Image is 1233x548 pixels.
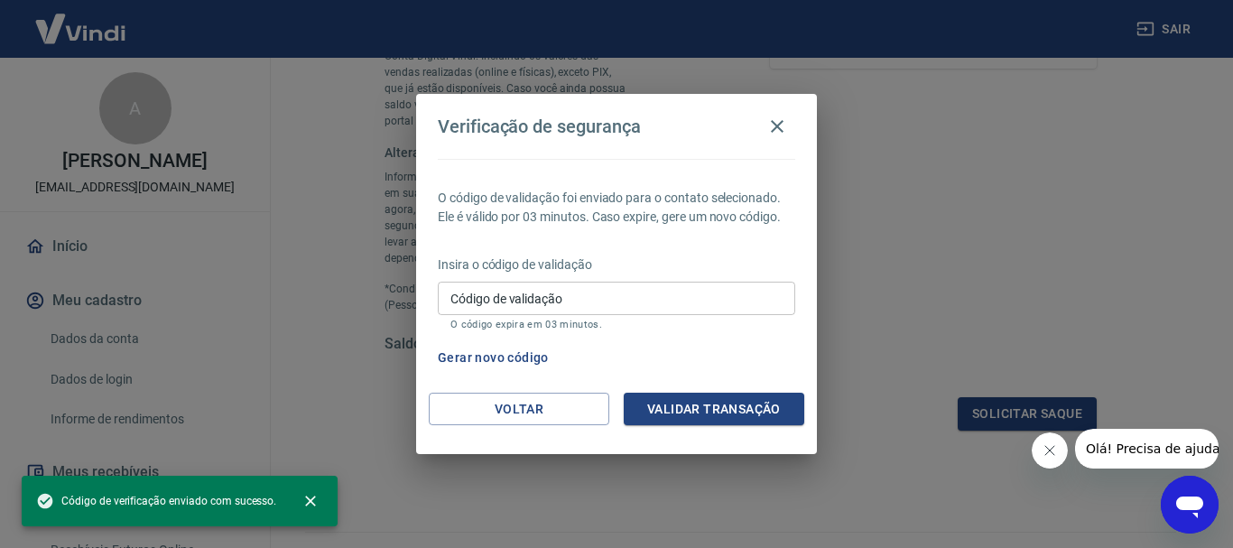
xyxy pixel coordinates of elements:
p: O código de validação foi enviado para o contato selecionado. Ele é válido por 03 minutos. Caso e... [438,189,795,227]
span: Código de verificação enviado com sucesso. [36,492,276,510]
iframe: Botão para abrir a janela de mensagens [1161,476,1219,534]
button: Validar transação [624,393,804,426]
h4: Verificação de segurança [438,116,641,137]
iframe: Mensagem da empresa [1075,429,1219,469]
button: Voltar [429,393,609,426]
button: Gerar novo código [431,341,556,375]
span: Olá! Precisa de ajuda? [11,13,152,27]
p: O código expira em 03 minutos. [450,319,783,330]
p: Insira o código de validação [438,255,795,274]
iframe: Fechar mensagem [1032,432,1068,469]
button: close [291,481,330,521]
